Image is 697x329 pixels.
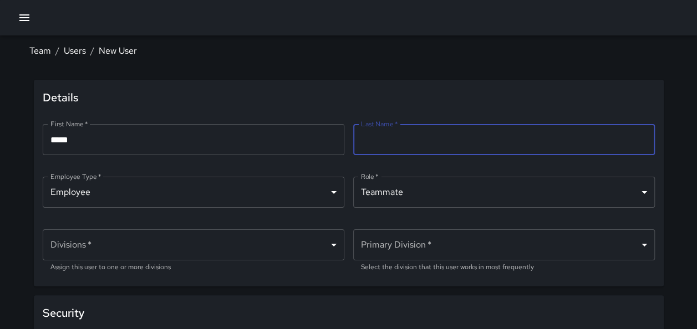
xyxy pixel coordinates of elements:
[50,119,88,128] label: First Name
[43,304,655,322] span: Security
[29,45,51,56] a: Team
[99,45,137,56] a: New User
[55,44,59,58] li: /
[361,172,379,181] label: Role
[43,89,655,106] span: Details
[43,177,344,208] div: Employee
[353,177,655,208] div: Teammate
[50,262,337,273] p: Assign this user to one or more divisions
[90,44,94,58] li: /
[361,119,398,128] label: Last Name
[361,262,647,273] p: Select the division that this user works in most frequently
[50,172,101,181] label: Employee Type
[64,45,86,56] a: Users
